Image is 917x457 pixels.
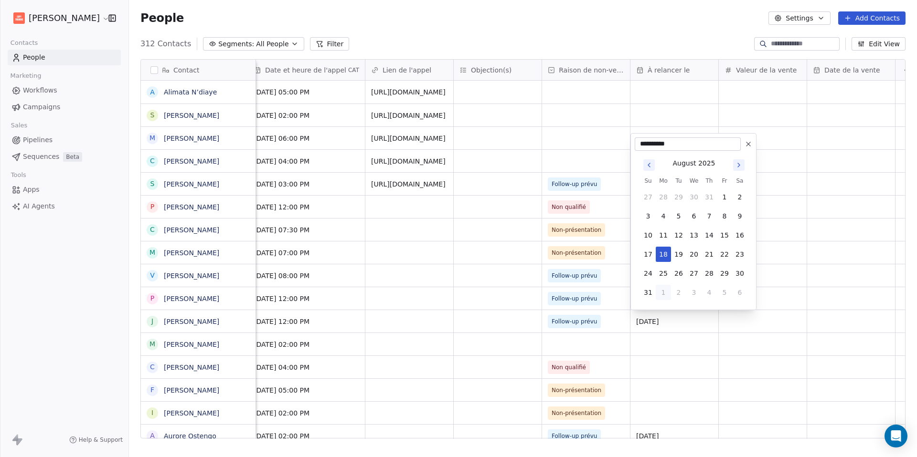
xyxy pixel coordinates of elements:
[671,266,686,281] button: 26
[640,285,656,300] button: 31
[702,228,717,243] button: 14
[702,208,717,224] button: 7
[656,189,671,205] button: 28
[717,247,732,262] button: 22
[640,247,656,262] button: 17
[702,247,717,262] button: 21
[671,189,686,205] button: 29
[640,176,656,186] th: Sunday
[656,247,671,262] button: 18
[732,158,746,172] button: Go to next month
[686,247,702,262] button: 20
[702,189,717,205] button: 31
[640,228,656,243] button: 10
[686,285,702,300] button: 3
[671,247,686,262] button: 19
[717,266,732,281] button: 29
[732,208,747,224] button: 9
[640,208,656,224] button: 3
[717,228,732,243] button: 15
[686,176,702,186] th: Wednesday
[717,189,732,205] button: 1
[686,189,702,205] button: 30
[656,285,671,300] button: 1
[656,208,671,224] button: 4
[702,285,717,300] button: 4
[717,176,732,186] th: Friday
[671,228,686,243] button: 12
[671,208,686,224] button: 5
[686,208,702,224] button: 6
[686,266,702,281] button: 27
[671,285,686,300] button: 2
[732,285,747,300] button: 6
[640,189,656,205] button: 27
[732,247,747,262] button: 23
[732,228,747,243] button: 16
[642,158,656,172] button: Go to previous month
[702,176,717,186] th: Thursday
[656,266,671,281] button: 25
[686,228,702,243] button: 13
[656,176,671,186] th: Monday
[732,266,747,281] button: 30
[672,158,715,168] div: August 2025
[702,266,717,281] button: 28
[732,189,747,205] button: 2
[656,228,671,243] button: 11
[640,266,656,281] button: 24
[717,285,732,300] button: 5
[671,176,686,186] th: Tuesday
[732,176,747,186] th: Saturday
[717,208,732,224] button: 8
